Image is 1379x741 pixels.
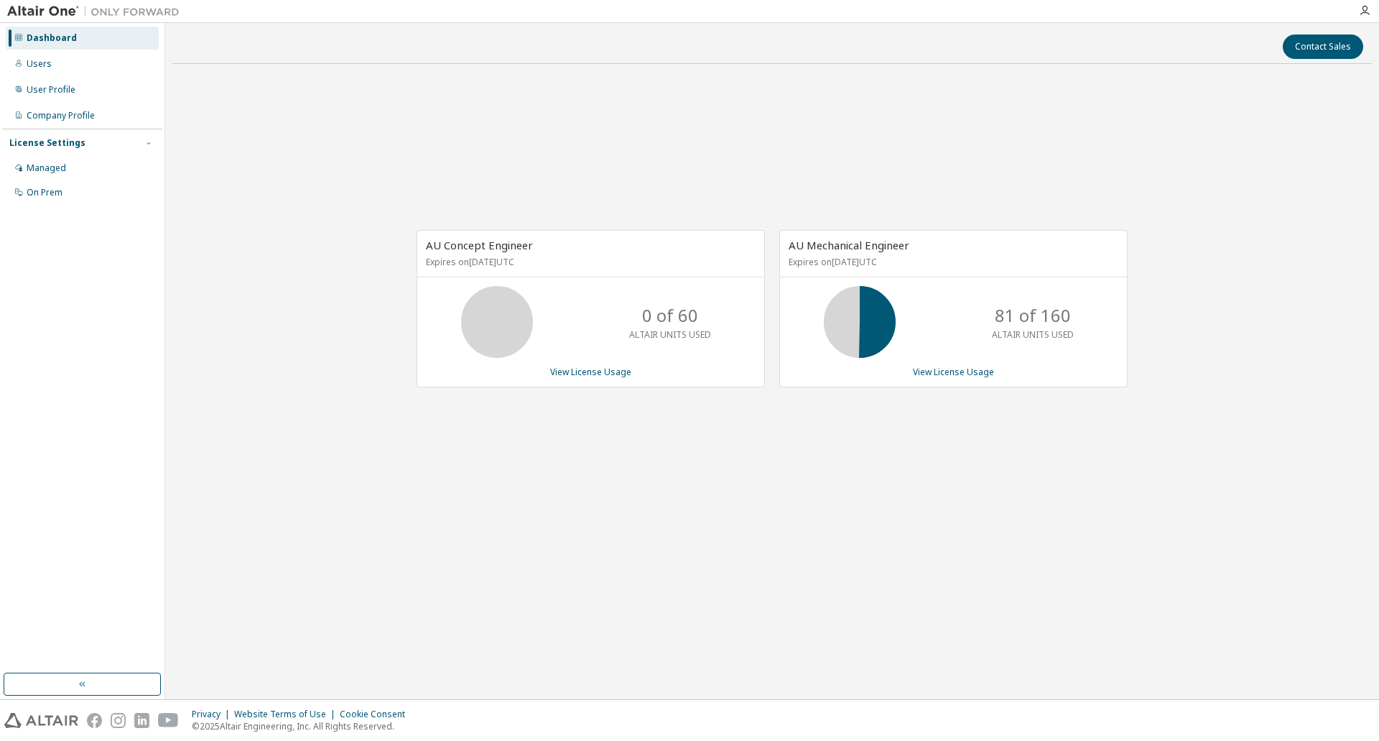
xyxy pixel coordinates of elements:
img: Altair One [7,4,187,19]
div: Cookie Consent [340,709,414,720]
div: Company Profile [27,110,95,121]
p: © 2025 Altair Engineering, Inc. All Rights Reserved. [192,720,414,732]
p: ALTAIR UNITS USED [629,328,711,341]
div: License Settings [9,137,85,149]
p: ALTAIR UNITS USED [992,328,1074,341]
div: On Prem [27,187,62,198]
img: youtube.svg [158,713,179,728]
a: View License Usage [550,366,631,378]
img: instagram.svg [111,713,126,728]
p: Expires on [DATE] UTC [426,256,752,268]
p: 0 of 60 [642,303,698,328]
a: View License Usage [913,366,994,378]
p: Expires on [DATE] UTC [789,256,1115,268]
div: Users [27,58,52,70]
div: Website Terms of Use [234,709,340,720]
span: AU Concept Engineer [426,238,533,252]
div: User Profile [27,84,75,96]
div: Dashboard [27,32,77,44]
img: facebook.svg [87,713,102,728]
div: Privacy [192,709,234,720]
img: altair_logo.svg [4,713,78,728]
p: 81 of 160 [995,303,1071,328]
span: AU Mechanical Engineer [789,238,909,252]
div: Managed [27,162,66,174]
button: Contact Sales [1283,34,1363,59]
img: linkedin.svg [134,713,149,728]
